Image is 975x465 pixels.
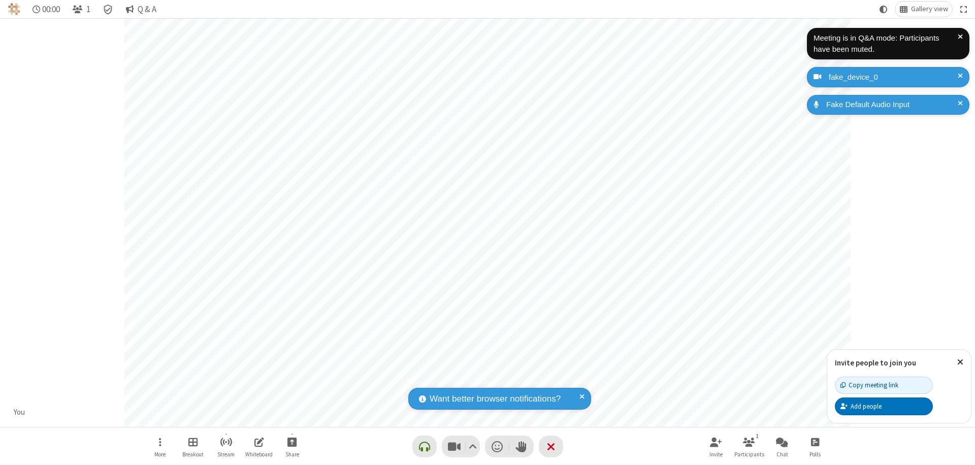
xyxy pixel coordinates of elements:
button: Raise hand [509,436,534,457]
button: Q & A [121,2,160,17]
div: Copy meeting link [840,380,898,390]
span: Q & A [138,5,156,14]
button: Start streaming [211,432,241,461]
button: End or leave meeting [539,436,563,457]
button: Video setting [466,436,479,457]
div: Meeting is in Q&A mode: Participants have been muted. [814,32,958,55]
button: Open chat [767,432,797,461]
button: Open participant list [68,2,94,17]
span: 1 [86,5,90,14]
button: Send a reaction [485,436,509,457]
button: Using system theme [875,2,892,17]
button: Open menu [145,432,175,461]
div: You [10,407,29,418]
div: Fake Default Audio Input [823,99,962,111]
span: Share [285,451,299,457]
button: Open poll [800,432,830,461]
button: Open participant list [734,432,764,461]
span: Breakout [182,451,204,457]
div: fake_device_0 [825,72,962,83]
div: Meeting details Encryption enabled [99,2,118,17]
span: Gallery view [911,5,948,13]
span: Polls [809,451,821,457]
span: Participants [734,451,764,457]
button: Start sharing [277,432,307,461]
button: Add people [835,397,933,415]
button: Close popover [950,350,971,375]
span: 00:00 [42,5,60,14]
label: Invite people to join you [835,358,916,368]
button: Manage Breakout Rooms [178,432,208,461]
span: More [154,451,166,457]
button: Connect your audio [412,436,437,457]
span: Whiteboard [245,451,273,457]
button: Copy meeting link [835,377,933,394]
div: 1 [753,431,762,441]
button: Open shared whiteboard [244,432,274,461]
span: Stream [217,451,235,457]
div: Timer [28,2,64,17]
button: Fullscreen [956,2,971,17]
button: Invite participants (⌘+Shift+I) [701,432,731,461]
img: QA Selenium DO NOT DELETE OR CHANGE [8,3,20,15]
button: Stop video (⌘+Shift+V) [442,436,480,457]
span: Chat [776,451,788,457]
span: Want better browser notifications? [430,392,561,406]
button: Change layout [895,2,952,17]
span: Invite [709,451,723,457]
